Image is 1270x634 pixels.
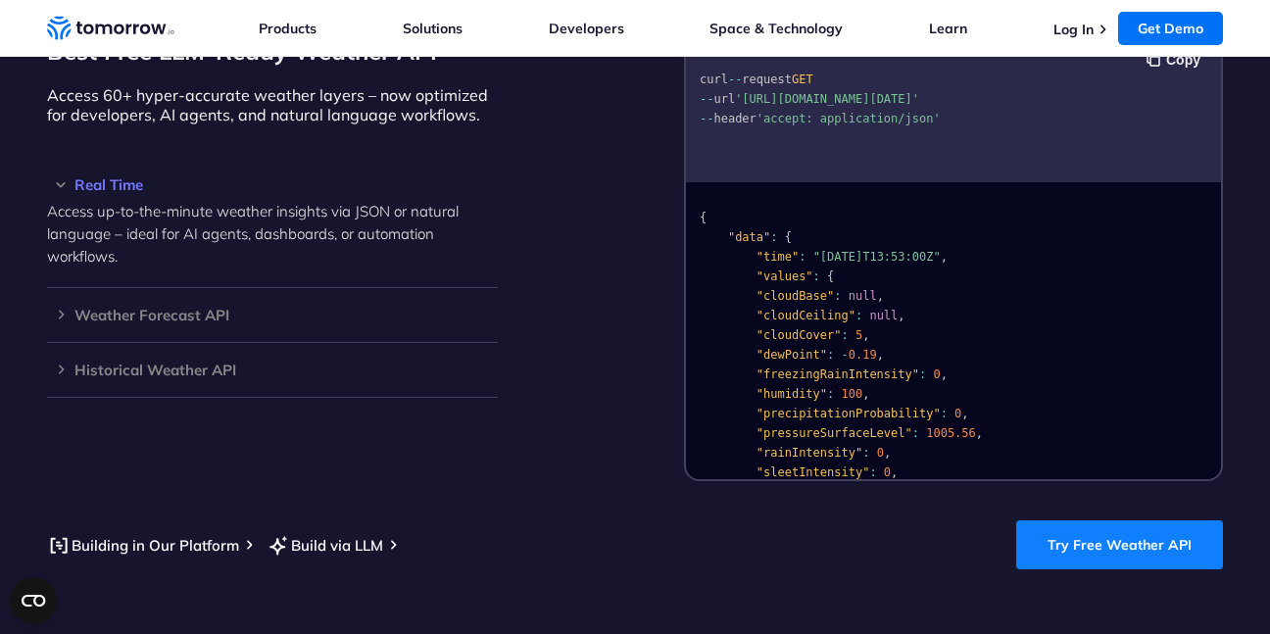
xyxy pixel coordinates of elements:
span: -- [700,92,713,106]
a: Get Demo [1118,12,1223,45]
span: url [713,92,735,106]
span: 0 [954,407,961,420]
span: , [898,309,904,322]
span: { [785,230,792,244]
a: Build via LLM [267,533,383,558]
span: 0 [884,465,891,479]
span: : [842,328,849,342]
span: : [919,367,926,381]
span: "values" [757,269,813,283]
span: , [961,407,968,420]
h3: Weather Forecast API [47,308,498,322]
span: , [941,250,948,264]
span: GET [792,73,813,86]
a: Learn [929,20,967,37]
a: Developers [549,20,624,37]
a: Home link [47,14,174,43]
span: 100 [842,387,863,401]
span: 1005.56 [926,426,976,440]
span: , [891,465,898,479]
span: , [941,367,948,381]
span: , [884,446,891,460]
span: -- [700,112,713,125]
span: 0.19 [849,348,877,362]
span: '[URL][DOMAIN_NAME][DATE]' [735,92,919,106]
span: , [877,289,884,303]
p: Access up-to-the-minute weather insights via JSON or natural language – ideal for AI agents, dash... [47,200,498,268]
span: -- [728,73,742,86]
span: "rainIntensity" [757,446,862,460]
span: "[DATE]T13:53:00Z" [813,250,941,264]
span: { [700,211,707,224]
span: "freezingRainIntensity" [757,367,919,381]
span: , [862,387,869,401]
span: "data" [728,230,770,244]
span: : [834,289,841,303]
a: Try Free Weather API [1016,520,1223,569]
span: { [827,269,834,283]
button: Open CMP widget [10,577,57,624]
span: header [713,112,756,125]
p: Access 60+ hyper-accurate weather layers – now optimized for developers, AI agents, and natural l... [47,85,498,124]
span: "cloudCover" [757,328,842,342]
span: : [813,269,820,283]
span: "pressureSurfaceLevel" [757,426,912,440]
span: , [877,348,884,362]
span: curl [700,73,728,86]
span: "cloudCeiling" [757,309,855,322]
span: : [827,387,834,401]
span: "cloudBase" [757,289,834,303]
span: : [912,426,919,440]
span: - [842,348,849,362]
span: "humidity" [757,387,827,401]
span: 'accept: application/json' [757,112,941,125]
span: null [869,309,898,322]
span: , [862,328,869,342]
a: Space & Technology [709,20,843,37]
span: , [976,426,983,440]
span: "precipitationProbability" [757,407,941,420]
span: "time" [757,250,799,264]
span: request [742,73,792,86]
span: 0 [933,367,940,381]
a: Log In [1053,21,1094,38]
span: : [941,407,948,420]
button: Copy [1147,49,1206,71]
span: : [862,446,869,460]
span: : [855,309,862,322]
span: 0 [877,446,884,460]
a: Products [259,20,317,37]
span: : [799,250,806,264]
h3: Historical Weather API [47,363,498,377]
span: : [827,348,834,362]
span: : [770,230,777,244]
span: "dewPoint" [757,348,827,362]
a: Building in Our Platform [47,533,239,558]
h3: Real Time [47,177,498,192]
span: : [869,465,876,479]
a: Solutions [403,20,463,37]
span: "sleetIntensity" [757,465,870,479]
span: null [849,289,877,303]
span: 5 [855,328,862,342]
